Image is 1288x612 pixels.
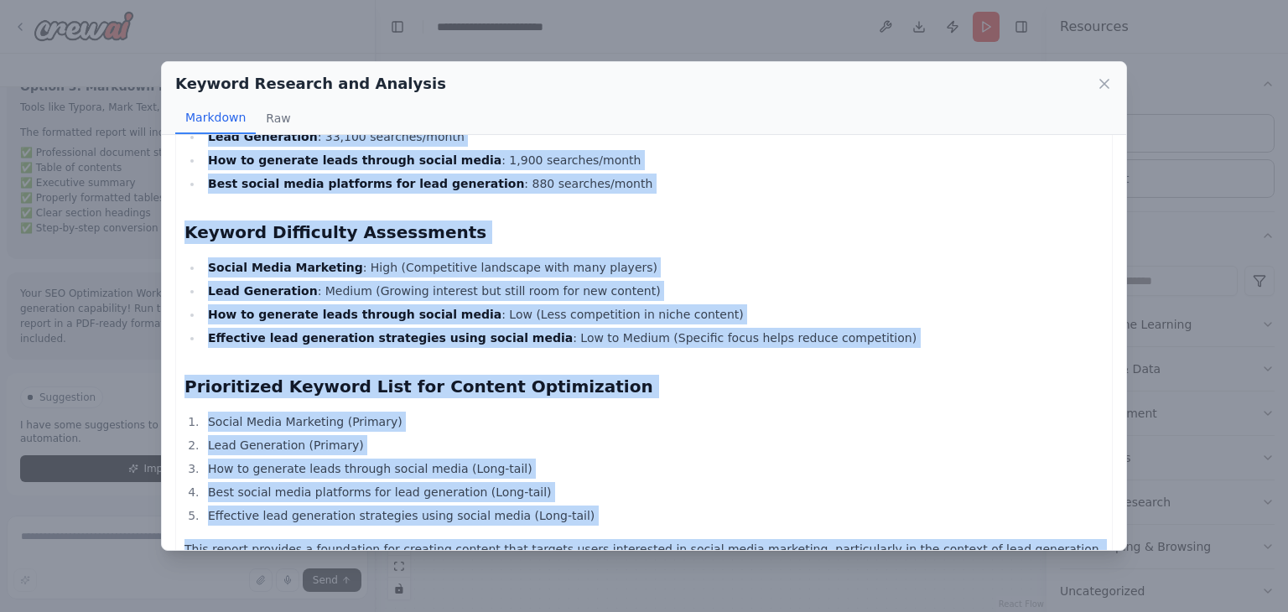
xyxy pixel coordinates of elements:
h2: Prioritized Keyword List for Content Optimization [184,375,1104,398]
li: : High (Competitive landscape with many players) [203,257,1104,277]
li: : 33,100 searches/month [203,127,1104,147]
p: This report provides a foundation for creating content that targets users interested in social me... [184,539,1104,579]
li: Lead Generation (Primary) [203,435,1104,455]
strong: Lead Generation [208,130,318,143]
li: : 880 searches/month [203,174,1104,194]
li: : Low to Medium (Specific focus helps reduce competition) [203,328,1104,348]
strong: Social Media Marketing [208,261,363,274]
strong: How to generate leads through social media [208,308,501,321]
button: Markdown [175,102,256,134]
li: How to generate leads through social media (Long-tail) [203,459,1104,479]
li: Effective lead generation strategies using social media (Long-tail) [203,506,1104,526]
strong: How to generate leads through social media [208,153,501,167]
strong: Effective lead generation strategies using social media [208,331,573,345]
li: Social Media Marketing (Primary) [203,412,1104,432]
button: Raw [256,102,300,134]
strong: Best social media platforms for lead generation [208,177,524,190]
li: Best social media platforms for lead generation (Long-tail) [203,482,1104,502]
li: : 1,900 searches/month [203,150,1104,170]
strong: Lead Generation [208,284,318,298]
h2: Keyword Difficulty Assessments [184,220,1104,244]
li: : Medium (Growing interest but still room for new content) [203,281,1104,301]
h2: Keyword Research and Analysis [175,72,446,96]
li: : Low (Less competition in niche content) [203,304,1104,324]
